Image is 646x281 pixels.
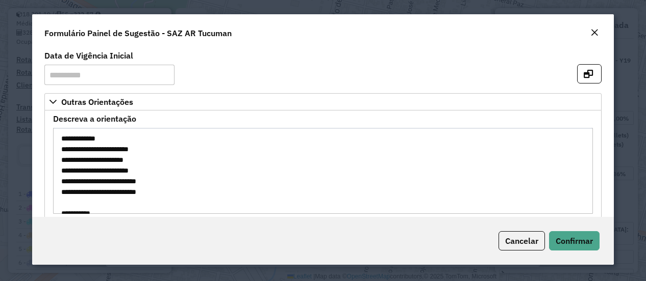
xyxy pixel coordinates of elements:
hb-button: Abrir em nova aba [577,68,602,78]
span: Outras Orientações [61,98,133,106]
button: Confirmar [549,231,600,250]
button: Cancelar [499,231,545,250]
span: Confirmar [556,236,593,246]
a: Outras Orientações [44,93,601,110]
label: Descreva a orientação [53,113,136,125]
button: Close [587,26,602,40]
label: Data de Vigência Inicial [44,49,133,62]
em: Fechar [590,29,599,37]
h4: Formulário Painel de Sugestão - SAZ AR Tucuman [44,27,232,39]
div: Outras Orientações [44,110,601,227]
span: Cancelar [505,236,538,246]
